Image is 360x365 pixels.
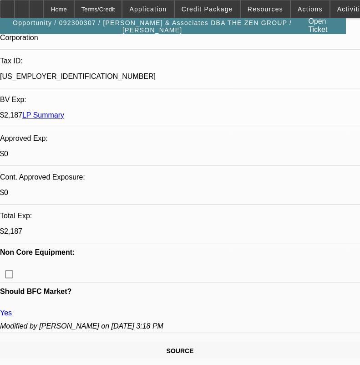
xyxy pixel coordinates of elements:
button: Resources [241,0,290,18]
span: Opportunity / 092300307 / [PERSON_NAME] & Associates DBA THE ZEN GROUP / [PERSON_NAME] [4,19,301,34]
span: Application [129,5,167,13]
span: Credit Package [182,5,233,13]
button: Application [122,0,173,18]
button: Credit Package [175,0,240,18]
span: SOURCE [167,347,194,355]
span: Resources [248,5,283,13]
a: LP Summary [22,111,64,119]
a: Open Ticket [304,14,345,37]
span: Actions [298,5,323,13]
button: Actions [291,0,330,18]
